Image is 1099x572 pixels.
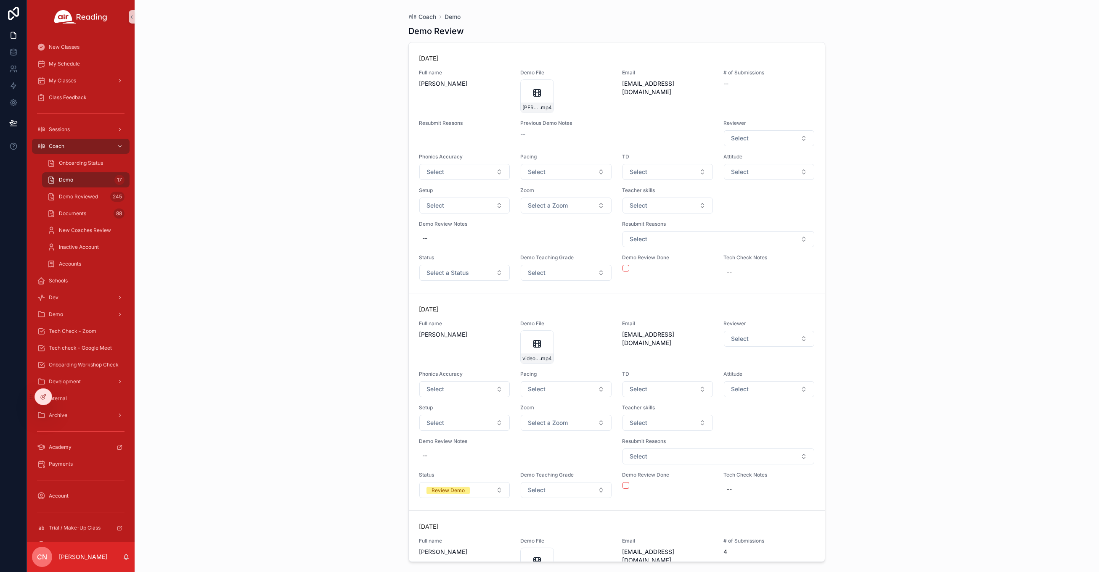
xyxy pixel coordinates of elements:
div: Review Demo [432,487,465,494]
p: [PERSON_NAME] [59,553,107,561]
div: scrollable content [27,34,135,542]
span: Internal [49,395,67,402]
span: Demo Reviewed [59,193,98,200]
div: -- [727,268,732,276]
span: Schools [49,277,68,284]
span: Demo Review Done [622,472,713,478]
span: [EMAIL_ADDRESS][DOMAIN_NAME] [622,548,713,564]
a: New Classes [32,40,130,55]
a: New Coaches Review [42,223,130,238]
span: Resubmit Reasons [419,120,510,127]
button: Select Button [521,415,611,431]
span: Phonics Accuracy [419,371,510,377]
span: Select [630,235,647,243]
span: Demo File [520,538,612,544]
a: Account [32,488,130,503]
a: Sessions [32,122,130,137]
span: 4 [723,548,815,556]
p: [DATE] [419,522,438,531]
span: Demo File [520,69,612,76]
a: Coach [408,13,436,21]
a: Onboarding Status [42,156,130,171]
a: Internal [32,391,130,406]
a: Development [32,374,130,389]
span: Select [528,385,546,393]
button: Select Button [521,482,611,498]
span: Dev [49,294,58,301]
span: Select [731,335,749,343]
a: Tech Check - Zoom [32,324,130,339]
button: Select Button [521,164,611,180]
span: Teacher skills [622,187,713,194]
a: Demo [445,13,461,21]
span: CN [37,552,47,562]
button: Select Button [419,482,510,498]
span: Payments [49,461,73,467]
span: Tech Check - Zoom [49,328,96,335]
span: Account [49,493,69,499]
span: Development [49,378,81,385]
a: Schools [32,273,130,288]
span: [EMAIL_ADDRESS][DOMAIN_NAME] [622,330,713,347]
span: Select a Status [426,269,469,277]
span: Pacing [520,371,612,377]
span: My Classes [49,77,76,84]
span: Select [528,269,546,277]
button: Select Button [521,265,611,281]
span: Setup [419,404,510,411]
span: Select [630,168,647,176]
span: Demo Review Notes [419,438,612,445]
span: Teacher skills [622,404,713,411]
span: Email [622,320,713,327]
a: Substitute Applications [32,537,130,552]
span: Academy [49,444,72,451]
span: Demo File [520,320,612,327]
span: -- [520,130,525,138]
button: Select Button [521,198,611,214]
span: Email [622,69,713,76]
a: Academy [32,440,130,455]
button: Select Button [521,381,611,397]
span: [PERSON_NAME] [419,79,510,88]
span: Trial / Make-Up Class [49,525,101,531]
button: Select Button [419,265,510,281]
span: Phonics Accuracy [419,153,510,160]
button: Select Button [419,415,510,431]
a: Class Feedback [32,90,130,105]
button: Select Button [419,198,510,214]
a: Archive [32,408,130,423]
span: Coach [418,13,436,21]
span: Select [731,385,749,393]
span: Documents [59,210,86,217]
span: Resubmit Reasons [622,438,815,445]
button: Select Button [622,448,815,464]
span: Select [731,168,749,176]
span: Onboarding Workshop Check [49,361,119,368]
a: Demo [32,307,130,322]
span: Select [630,201,647,210]
span: Resubmit Reasons [622,221,815,227]
div: 245 [110,192,124,202]
span: New Coaches Review [59,227,111,234]
a: Trial / Make-Up Class [32,520,130,535]
button: Select Button [622,415,713,431]
span: Select [630,385,647,393]
span: Select a Zoom [528,201,568,210]
span: Status [419,254,510,261]
a: Tech check - Google Meet [32,340,130,356]
span: Demo Review Notes [419,221,612,227]
span: Full name [419,538,510,544]
span: Accounts [59,261,81,267]
span: New Classes [49,44,79,50]
div: -- [422,234,427,243]
span: Zoom [520,404,612,411]
span: Inactive Account [59,244,99,250]
h1: Demo Review [408,25,464,37]
a: My Classes [32,73,130,88]
span: Attitude [723,153,815,160]
span: -- [723,79,728,88]
span: Pacing [520,153,612,160]
a: Accounts [42,256,130,272]
div: 17 [114,175,124,185]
